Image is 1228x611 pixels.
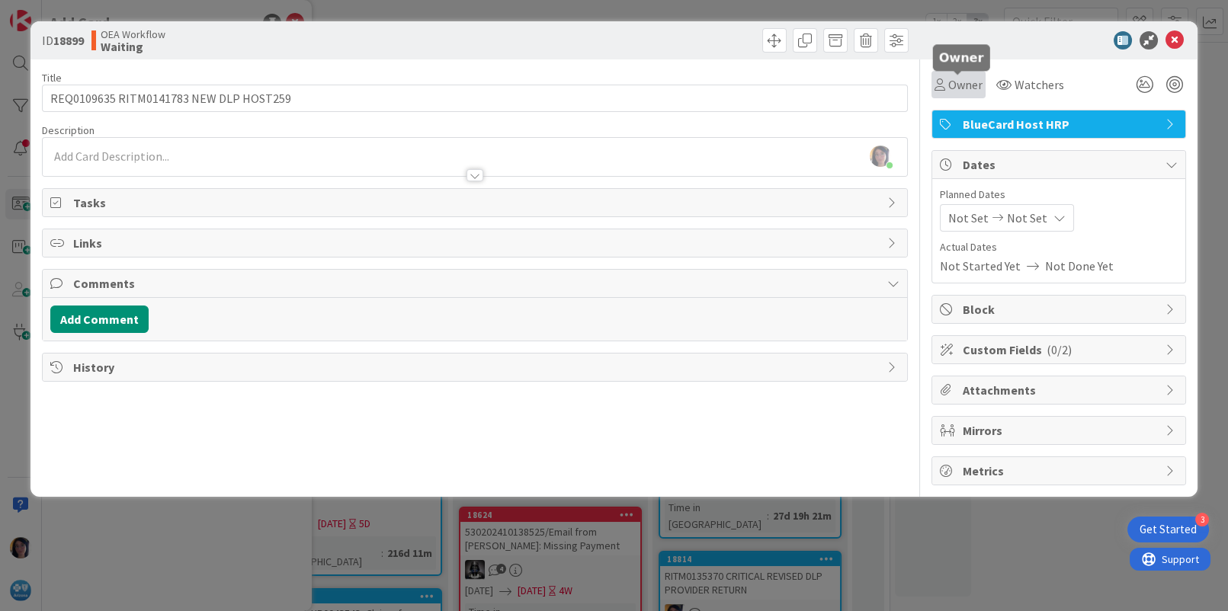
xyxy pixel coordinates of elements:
[963,421,1158,440] span: Mirrors
[73,194,879,212] span: Tasks
[963,115,1158,133] span: BlueCard Host HRP
[940,187,1178,203] span: Planned Dates
[948,75,983,94] span: Owner
[32,2,69,21] span: Support
[940,257,1021,275] span: Not Started Yet
[42,85,907,112] input: type card name here...
[73,234,879,252] span: Links
[101,28,165,40] span: OEA Workflow
[42,71,62,85] label: Title
[1127,517,1209,542] div: Open Get Started checklist, remaining modules: 3
[1045,257,1114,275] span: Not Done Yet
[939,50,984,65] h5: Owner
[940,239,1178,255] span: Actual Dates
[1047,342,1072,357] span: ( 0/2 )
[963,155,1158,174] span: Dates
[73,358,879,376] span: History
[42,31,84,50] span: ID
[1195,513,1209,526] div: 3
[1015,75,1064,94] span: Watchers
[963,462,1158,480] span: Metrics
[53,33,84,48] b: 18899
[101,40,165,53] b: Waiting
[1007,209,1047,227] span: Not Set
[42,123,95,137] span: Description
[948,209,989,227] span: Not Set
[1140,522,1197,537] div: Get Started
[963,341,1158,359] span: Custom Fields
[963,300,1158,318] span: Block
[870,146,891,167] img: 6opDD3BK3MiqhSbxlYhxNxWf81ilPuNy.jpg
[963,381,1158,399] span: Attachments
[73,274,879,293] span: Comments
[50,305,149,333] button: Add Comment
